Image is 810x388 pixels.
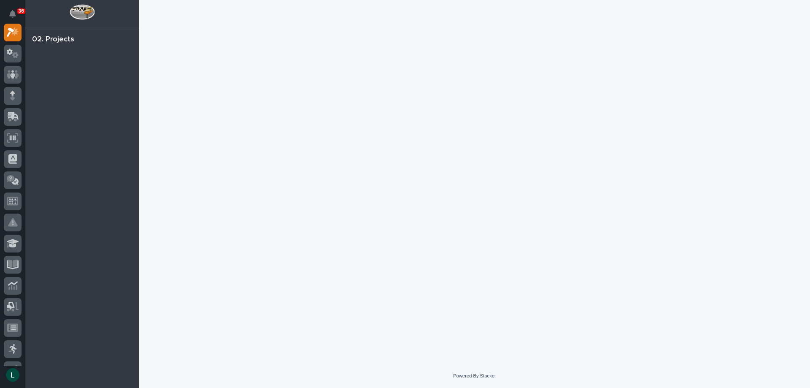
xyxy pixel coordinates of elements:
[4,5,22,23] button: Notifications
[11,10,22,24] div: Notifications36
[70,4,94,20] img: Workspace Logo
[4,366,22,384] button: users-avatar
[32,35,74,44] div: 02. Projects
[453,373,496,378] a: Powered By Stacker
[19,8,24,14] p: 36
